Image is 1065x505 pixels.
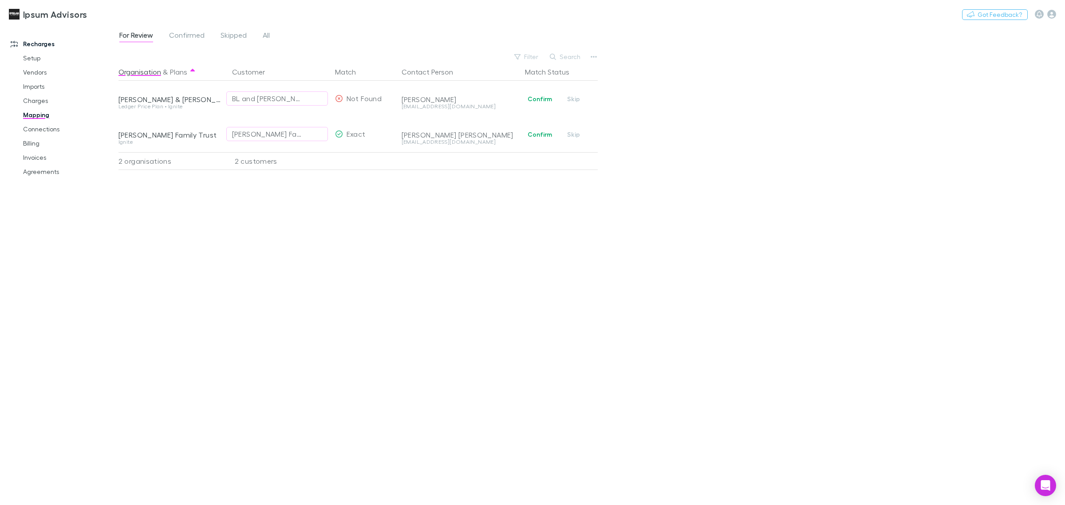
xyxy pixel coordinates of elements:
button: Customer [232,63,276,81]
button: Skip [560,129,588,140]
a: Setup [14,51,125,65]
a: Ipsum Advisors [4,4,92,25]
a: Agreements [14,165,125,179]
div: Ignite [118,139,221,145]
a: Imports [14,79,125,94]
a: Mapping [14,108,125,122]
button: Filter [510,51,544,62]
a: Invoices [14,150,125,165]
div: Ledger Price Plan • Ignite [118,104,221,109]
span: Skipped [221,31,247,42]
a: Billing [14,136,125,150]
div: [PERSON_NAME] Family Trust [118,130,221,139]
button: BL and [PERSON_NAME] [226,91,328,106]
h3: Ipsum Advisors [23,9,87,20]
a: Connections [14,122,125,136]
button: Search [545,51,586,62]
button: Plans [170,63,187,81]
div: & [118,63,221,81]
button: Confirm [522,94,558,104]
img: Ipsum Advisors's Logo [9,9,20,20]
div: Open Intercom Messenger [1035,475,1056,496]
div: BL and [PERSON_NAME] [232,93,304,104]
div: [PERSON_NAME] & [PERSON_NAME] [118,95,221,104]
button: Match Status [525,63,580,81]
a: Vendors [14,65,125,79]
span: For Review [119,31,153,42]
button: Contact Person [402,63,464,81]
div: [EMAIL_ADDRESS][DOMAIN_NAME] [402,139,518,145]
a: Charges [14,94,125,108]
span: Exact [347,130,366,138]
button: Organisation [118,63,161,81]
span: Confirmed [169,31,205,42]
button: [PERSON_NAME] Family Trust [226,127,328,141]
span: Not Found [347,94,382,103]
div: 2 customers [225,152,331,170]
button: Got Feedback? [962,9,1028,20]
button: Skip [560,94,588,104]
span: All [263,31,270,42]
button: Confirm [522,129,558,140]
div: [PERSON_NAME] [402,95,518,104]
div: 2 organisations [118,152,225,170]
div: [PERSON_NAME] [PERSON_NAME] [402,130,518,139]
div: [EMAIL_ADDRESS][DOMAIN_NAME] [402,104,518,109]
button: Match [335,63,367,81]
div: [PERSON_NAME] Family Trust [232,129,304,139]
a: Recharges [2,37,125,51]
